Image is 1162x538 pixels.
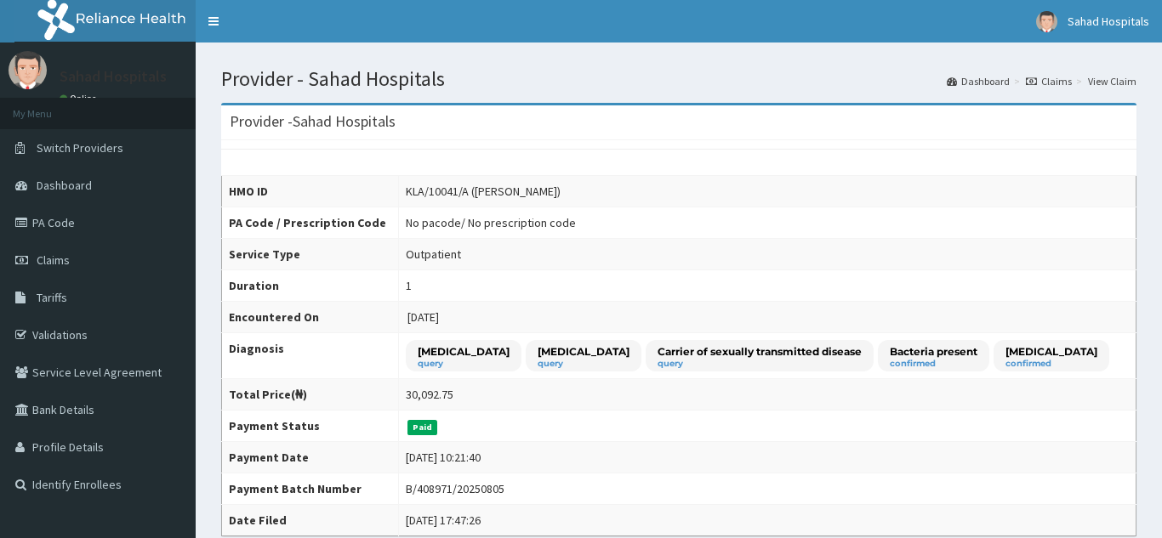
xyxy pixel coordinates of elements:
[406,449,481,466] div: [DATE] 10:21:40
[222,302,399,333] th: Encountered On
[418,360,510,368] small: query
[407,420,438,435] span: Paid
[947,74,1010,88] a: Dashboard
[418,344,510,359] p: [MEDICAL_DATA]
[406,214,576,231] div: No pacode / No prescription code
[1026,74,1072,88] a: Claims
[37,252,70,268] span: Claims
[406,386,453,403] div: 30,092.75
[60,69,167,84] p: Sahad Hospitals
[538,344,629,359] p: [MEDICAL_DATA]
[407,309,439,325] span: [DATE]
[222,411,399,442] th: Payment Status
[222,207,399,239] th: PA Code / Prescription Code
[406,277,412,294] div: 1
[406,480,504,497] div: B/408971/20250805
[406,183,561,200] div: KLA/10041/A ([PERSON_NAME])
[658,344,862,359] p: Carrier of sexually transmitted disease
[538,360,629,368] small: query
[222,442,399,473] th: Payment Date
[1036,11,1057,32] img: User Image
[222,176,399,207] th: HMO ID
[1088,74,1136,88] a: View Claim
[222,239,399,270] th: Service Type
[37,178,92,193] span: Dashboard
[222,505,399,536] th: Date Filed
[9,51,47,89] img: User Image
[222,379,399,411] th: Total Price(₦)
[406,246,461,263] div: Outpatient
[1005,360,1097,368] small: confirmed
[222,473,399,505] th: Payment Batch Number
[1005,344,1097,359] p: [MEDICAL_DATA]
[890,344,977,359] p: Bacteria present
[890,360,977,368] small: confirmed
[658,360,862,368] small: query
[406,512,481,529] div: [DATE] 17:47:26
[230,114,396,129] h3: Provider - Sahad Hospitals
[37,140,123,156] span: Switch Providers
[222,270,399,302] th: Duration
[1068,14,1149,29] span: Sahad Hospitals
[37,290,67,305] span: Tariffs
[221,68,1136,90] h1: Provider - Sahad Hospitals
[60,93,100,105] a: Online
[222,333,399,379] th: Diagnosis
